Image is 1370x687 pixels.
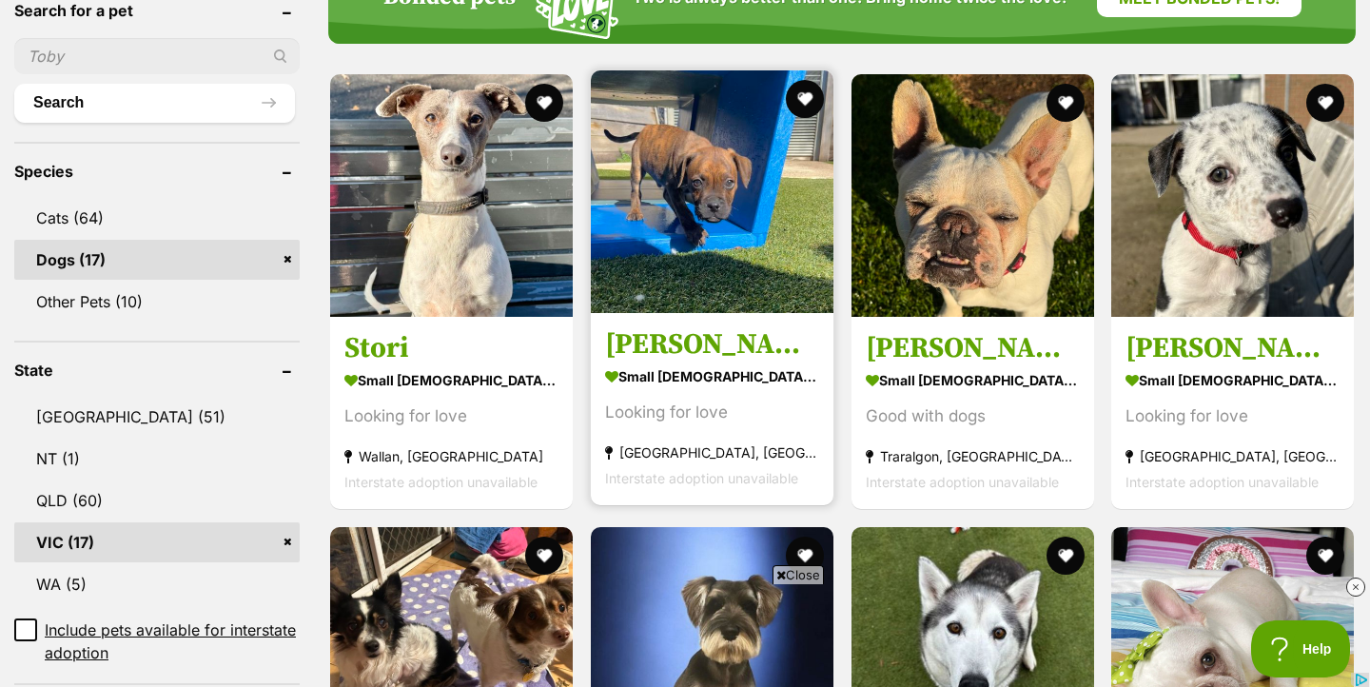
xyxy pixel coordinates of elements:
header: State [14,362,300,379]
img: Shelby - French Bulldog [851,74,1094,317]
a: Stori small [DEMOGRAPHIC_DATA] Dog Looking for love Wallan, [GEOGRAPHIC_DATA] Interstate adoption... [330,316,573,509]
a: NT (1) [14,439,300,479]
strong: Wallan, [GEOGRAPHIC_DATA] [344,443,558,469]
strong: small [DEMOGRAPHIC_DATA] Dog [1125,366,1340,394]
img: close_rtb.svg [1346,578,1365,597]
strong: [GEOGRAPHIC_DATA], [GEOGRAPHIC_DATA] [1125,443,1340,469]
a: [PERSON_NAME] small [DEMOGRAPHIC_DATA] Dog Looking for love [GEOGRAPHIC_DATA], [GEOGRAPHIC_DATA] ... [591,312,833,505]
header: Search for a pet [14,2,300,19]
h3: Stori [344,330,558,366]
div: Looking for love [1125,403,1340,429]
button: favourite [525,537,563,575]
a: Other Pets (10) [14,282,300,322]
h3: [PERSON_NAME] [605,326,819,363]
strong: small [DEMOGRAPHIC_DATA] Dog [866,366,1080,394]
img: Alice - American Staffordshire Terrier Dog [1111,74,1354,317]
a: Dogs (17) [14,240,300,280]
strong: [GEOGRAPHIC_DATA], [GEOGRAPHIC_DATA] [605,440,819,465]
a: Cats (64) [14,198,300,238]
span: Interstate adoption unavailable [344,474,538,490]
span: Interstate adoption unavailable [605,470,798,486]
a: WA (5) [14,564,300,604]
a: [GEOGRAPHIC_DATA] (51) [14,397,300,437]
button: favourite [1306,84,1344,122]
a: [PERSON_NAME] small [DEMOGRAPHIC_DATA] Dog Looking for love [GEOGRAPHIC_DATA], [GEOGRAPHIC_DATA] ... [1111,316,1354,509]
h3: [PERSON_NAME] [1125,330,1340,366]
button: favourite [786,80,824,118]
img: Stori - Whippet Dog [330,74,573,317]
span: Interstate adoption unavailable [866,474,1059,490]
button: favourite [1046,84,1084,122]
button: favourite [786,537,824,575]
button: favourite [1306,537,1344,575]
a: [PERSON_NAME] small [DEMOGRAPHIC_DATA] Dog Good with dogs Traralgon, [GEOGRAPHIC_DATA] Interstate... [851,316,1094,509]
input: Toby [14,38,300,74]
button: favourite [525,84,563,122]
div: Looking for love [344,403,558,429]
strong: small [DEMOGRAPHIC_DATA] Dog [605,363,819,390]
div: Looking for love [605,400,819,425]
a: VIC (17) [14,522,300,562]
span: Close [773,565,824,584]
header: Species [14,163,300,180]
button: Search [14,84,295,122]
strong: small [DEMOGRAPHIC_DATA] Dog [344,366,558,394]
span: Interstate adoption unavailable [1125,474,1319,490]
strong: Traralgon, [GEOGRAPHIC_DATA] [866,443,1080,469]
button: favourite [1046,537,1084,575]
a: QLD (60) [14,481,300,520]
img: Vincenzo - Pug x English Staffordshire Bull Terrier Dog [591,70,833,313]
h3: [PERSON_NAME] [866,330,1080,366]
div: Good with dogs [866,403,1080,429]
